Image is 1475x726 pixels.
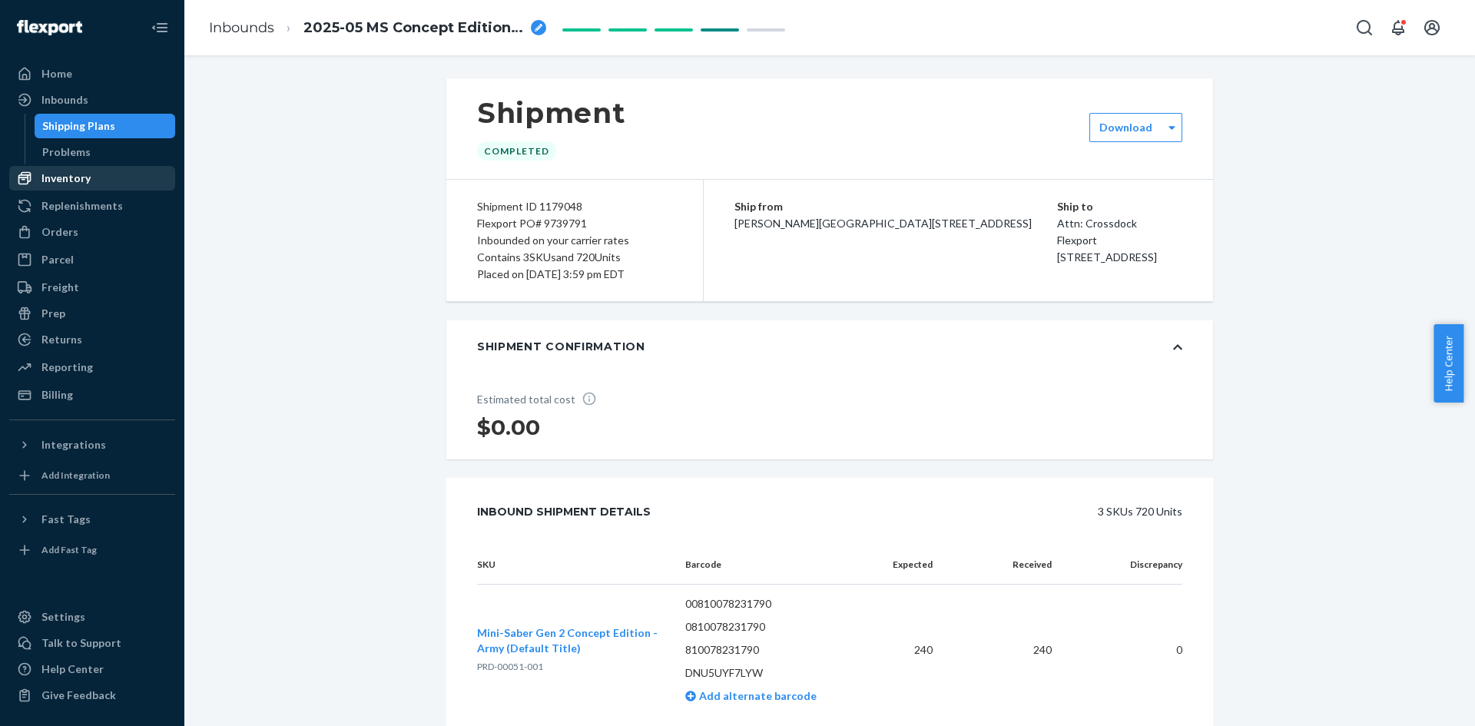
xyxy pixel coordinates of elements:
a: Inventory [9,166,175,191]
p: Ship from [734,198,1057,215]
div: Placed on [DATE] 3:59 pm EDT [477,266,672,283]
div: Add Fast Tag [41,543,97,556]
div: Help Center [41,661,104,677]
a: Freight [9,275,175,300]
p: 00810078231790 [685,596,857,612]
a: Prep [9,301,175,326]
a: Add alternate barcode [685,689,817,702]
h1: $0.00 [477,413,608,441]
div: Settings [41,609,85,625]
button: Integrations [9,433,175,457]
label: Download [1099,120,1152,135]
div: Home [41,66,72,81]
div: Parcel [41,252,74,267]
a: Help Center [9,657,175,681]
div: Contains 3 SKUs and 720 Units [477,249,672,266]
a: Billing [9,383,175,407]
div: Freight [41,280,79,295]
p: Attn: Crossdock [1057,215,1182,232]
span: 2025-05 MS Concept Edition Initial Shipment [303,18,525,38]
div: Shipping Plans [42,118,115,134]
th: SKU [477,545,673,585]
th: Expected [868,545,945,585]
p: 0810078231790 [685,619,857,635]
div: Flexport PO# 9739791 [477,215,672,232]
p: Flexport [1057,232,1182,249]
div: Inbounds [41,92,88,108]
div: Add Integration [41,469,110,482]
td: 240 [945,585,1063,716]
div: Talk to Support [41,635,121,651]
a: Add Fast Tag [9,538,175,562]
td: 0 [1064,585,1182,716]
a: Problems [35,140,176,164]
button: Fast Tags [9,507,175,532]
div: Problems [42,144,91,160]
button: Give Feedback [9,683,175,708]
a: Inbounds [209,19,274,36]
button: Open Search Box [1349,12,1380,43]
button: Close Navigation [144,12,175,43]
h1: Shipment [477,97,625,129]
a: Parcel [9,247,175,272]
a: Settings [9,605,175,629]
p: DNU5UYF7LYW [685,665,857,681]
div: Inbounded on your carrier rates [477,232,672,249]
button: Mini-Saber Gen 2 Concept Edition - Army (Default Title) [477,625,661,656]
button: Help Center [1434,324,1463,403]
a: Shipping Plans [35,114,176,138]
div: Reporting [41,360,93,375]
div: Billing [41,387,73,403]
button: Open account menu [1417,12,1447,43]
div: Prep [41,306,65,321]
div: Inbound Shipment Details [477,496,651,527]
div: Returns [41,332,82,347]
span: PRD-00051-001 [477,661,543,672]
a: Orders [9,220,175,244]
ol: breadcrumbs [197,5,559,51]
th: Received [945,545,1063,585]
a: Returns [9,327,175,352]
div: Shipment ID 1179048 [477,198,672,215]
span: [STREET_ADDRESS] [1057,250,1157,264]
button: Open notifications [1383,12,1414,43]
span: Mini-Saber Gen 2 Concept Edition - Army (Default Title) [477,626,658,655]
div: Integrations [41,437,106,453]
div: 3 SKUs 720 Units [685,496,1182,527]
div: Replenishments [41,198,123,214]
div: Fast Tags [41,512,91,527]
a: Talk to Support [9,631,175,655]
a: Home [9,61,175,86]
a: Replenishments [9,194,175,218]
div: Completed [477,141,556,161]
span: [PERSON_NAME][GEOGRAPHIC_DATA][STREET_ADDRESS] [734,217,1032,230]
th: Discrepancy [1064,545,1182,585]
div: Inventory [41,171,91,186]
span: Add alternate barcode [696,689,817,702]
p: Ship to [1057,198,1182,215]
th: Barcode [673,545,869,585]
div: Shipment Confirmation [477,339,645,354]
p: 810078231790 [685,642,857,658]
div: Give Feedback [41,688,116,703]
a: Reporting [9,355,175,380]
p: Estimated total cost [477,391,608,407]
a: Add Integration [9,463,175,488]
img: Flexport logo [17,20,82,35]
a: Inbounds [9,88,175,112]
div: Orders [41,224,78,240]
td: 240 [868,585,945,716]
